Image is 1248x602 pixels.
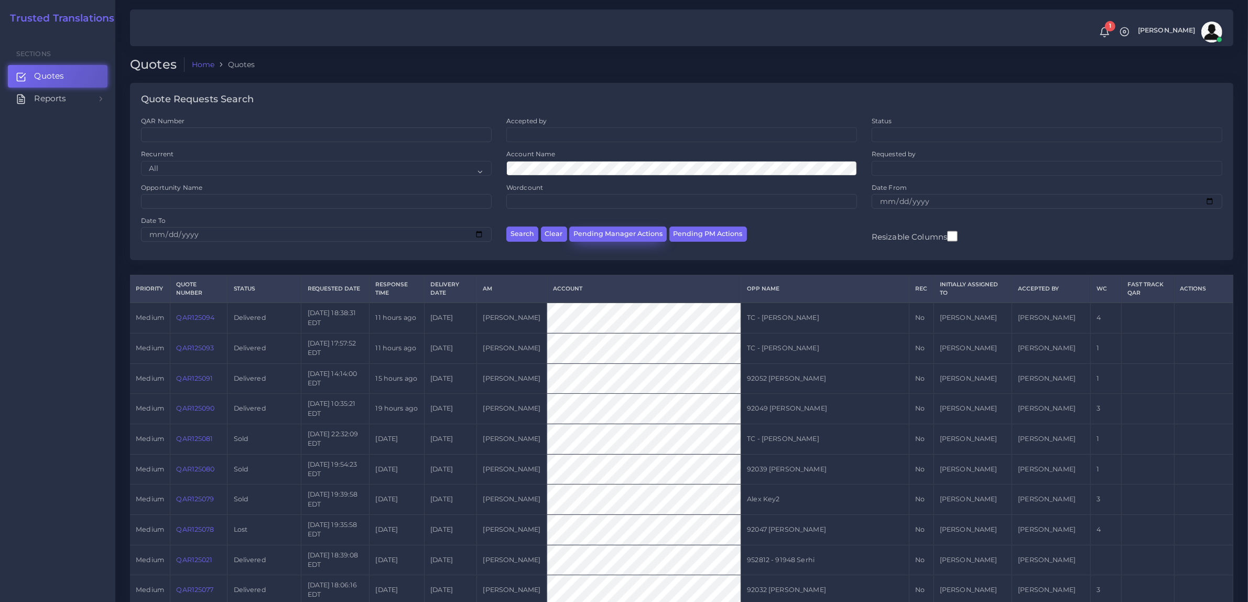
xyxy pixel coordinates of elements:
[136,465,164,473] span: medium
[176,314,214,321] a: QAR125094
[227,363,301,394] td: Delivered
[141,94,254,105] h4: Quote Requests Search
[136,374,164,382] span: medium
[141,183,202,192] label: Opportunity Name
[1012,545,1091,575] td: [PERSON_NAME]
[909,545,934,575] td: No
[909,485,934,515] td: No
[569,227,667,242] button: Pending Manager Actions
[370,545,425,575] td: [DATE]
[934,424,1012,454] td: [PERSON_NAME]
[1012,363,1091,394] td: [PERSON_NAME]
[1090,485,1121,515] td: 3
[477,424,547,454] td: [PERSON_NAME]
[1012,394,1091,424] td: [PERSON_NAME]
[934,394,1012,424] td: [PERSON_NAME]
[301,454,370,485] td: [DATE] 19:54:23 EDT
[541,227,567,242] button: Clear
[1012,303,1091,333] td: [PERSON_NAME]
[1012,454,1091,485] td: [PERSON_NAME]
[909,275,934,303] th: REC
[370,275,425,303] th: Response Time
[425,394,477,424] td: [DATE]
[934,514,1012,545] td: [PERSON_NAME]
[370,363,425,394] td: 15 hours ago
[130,57,185,72] h2: Quotes
[1090,424,1121,454] td: 1
[741,275,909,303] th: Opp Name
[909,303,934,333] td: No
[425,545,477,575] td: [DATE]
[227,275,301,303] th: Status
[909,394,934,424] td: No
[669,227,747,242] button: Pending PM Actions
[136,586,164,594] span: medium
[370,394,425,424] td: 19 hours ago
[741,424,909,454] td: TC - [PERSON_NAME]
[909,333,934,363] td: No
[370,454,425,485] td: [DATE]
[425,363,477,394] td: [DATE]
[1012,424,1091,454] td: [PERSON_NAME]
[227,454,301,485] td: Sold
[301,514,370,545] td: [DATE] 19:35:58 EDT
[1174,275,1233,303] th: Actions
[425,514,477,545] td: [DATE]
[741,333,909,363] td: TC - [PERSON_NAME]
[872,149,916,158] label: Requested by
[477,545,547,575] td: [PERSON_NAME]
[909,514,934,545] td: No
[176,556,212,564] a: QAR125021
[934,454,1012,485] td: [PERSON_NAME]
[477,485,547,515] td: [PERSON_NAME]
[370,514,425,545] td: [DATE]
[176,525,214,533] a: QAR125078
[176,495,214,503] a: QAR125079
[136,525,164,533] span: medium
[301,485,370,515] td: [DATE] 19:39:58 EDT
[301,424,370,454] td: [DATE] 22:32:09 EDT
[227,424,301,454] td: Sold
[227,514,301,545] td: Lost
[8,65,107,87] a: Quotes
[506,116,547,125] label: Accepted by
[1090,394,1121,424] td: 3
[1012,485,1091,515] td: [PERSON_NAME]
[136,404,164,412] span: medium
[477,514,547,545] td: [PERSON_NAME]
[506,149,556,158] label: Account Name
[136,314,164,321] span: medium
[425,333,477,363] td: [DATE]
[934,333,1012,363] td: [PERSON_NAME]
[934,485,1012,515] td: [PERSON_NAME]
[192,59,215,70] a: Home
[176,435,213,443] a: QAR125081
[130,275,170,303] th: Priority
[934,303,1012,333] td: [PERSON_NAME]
[301,303,370,333] td: [DATE] 18:38:31 EDT
[477,454,547,485] td: [PERSON_NAME]
[136,556,164,564] span: medium
[34,93,66,104] span: Reports
[3,13,114,25] a: Trusted Translations
[909,424,934,454] td: No
[176,586,213,594] a: QAR125077
[141,116,185,125] label: QAR Number
[741,485,909,515] td: Alex Key2
[227,485,301,515] td: Sold
[176,344,214,352] a: QAR125093
[227,303,301,333] td: Delivered
[477,394,547,424] td: [PERSON_NAME]
[425,454,477,485] td: [DATE]
[370,485,425,515] td: [DATE]
[176,465,214,473] a: QAR125080
[176,374,213,382] a: QAR125091
[1090,333,1121,363] td: 1
[34,70,64,82] span: Quotes
[141,216,166,225] label: Date To
[176,404,214,412] a: QAR125090
[1121,275,1174,303] th: Fast Track QAR
[425,424,477,454] td: [DATE]
[301,394,370,424] td: [DATE] 10:35:21 EDT
[301,363,370,394] td: [DATE] 14:14:00 EDT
